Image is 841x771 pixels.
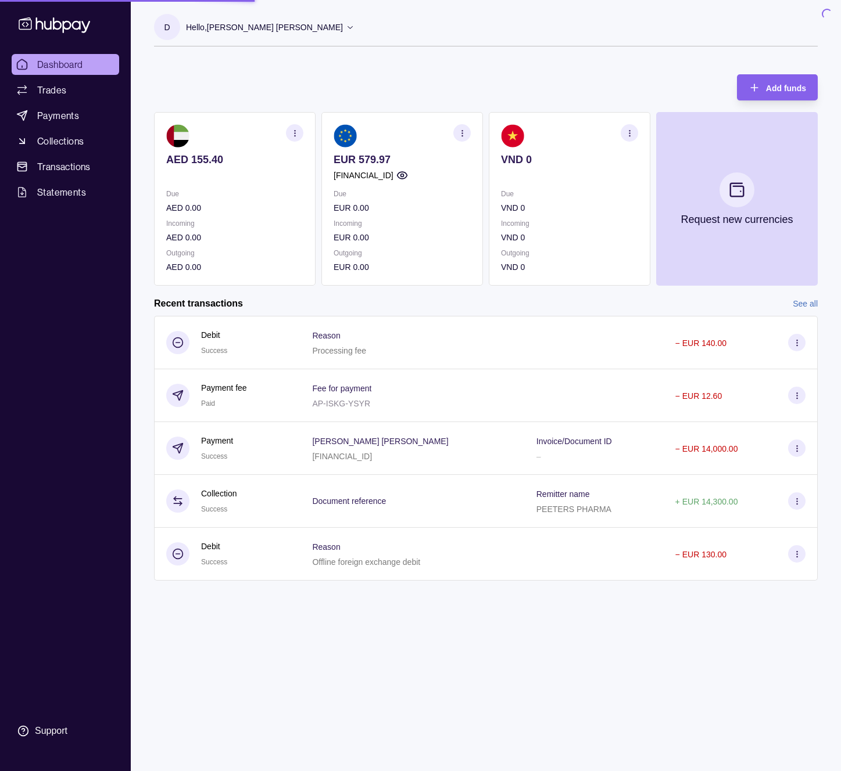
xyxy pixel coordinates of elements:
[201,487,237,500] p: Collection
[12,719,119,743] a: Support
[35,725,67,737] div: Support
[334,231,471,244] p: EUR 0.00
[501,247,638,260] p: Outgoing
[37,160,91,174] span: Transactions
[12,105,119,126] a: Payments
[164,21,170,34] p: D
[501,261,638,273] p: VND 0
[536,452,541,461] p: –
[334,124,357,147] img: eu
[312,331,340,340] p: Reason
[312,346,366,355] p: Processing fee
[201,505,227,513] span: Success
[312,557,420,567] p: Offline foreign exchange debit
[675,550,727,559] p: − EUR 130.00
[675,391,722,401] p: − EUR 12.60
[681,213,793,226] p: Request new currencies
[737,74,818,100] button: Add funds
[501,217,638,230] p: Incoming
[312,384,371,393] p: Fee for payment
[536,505,611,514] p: PEETERS PHARMA
[656,112,818,286] button: Request new currencies
[166,153,303,166] p: AED 155.40
[166,247,303,260] p: Outgoing
[334,261,471,273] p: EUR 0.00
[201,540,227,553] p: Debit
[536,489,590,499] p: Remitter name
[166,231,303,244] p: AED 0.00
[312,452,372,461] p: [FINANCIAL_ID]
[501,201,638,214] p: VND 0
[312,399,370,408] p: AP-ISKG-YSYR
[166,124,189,147] img: ae
[201,399,215,408] span: Paid
[37,83,66,97] span: Trades
[166,261,303,273] p: AED 0.00
[675,338,727,348] p: − EUR 140.00
[201,434,233,447] p: Payment
[334,188,471,200] p: Due
[334,169,393,182] p: [FINANCIAL_ID]
[675,444,738,453] p: − EUR 14,000.00
[201,381,247,394] p: Payment fee
[37,57,83,71] span: Dashboard
[37,109,79,123] span: Payments
[793,297,818,310] a: See all
[501,231,638,244] p: VND 0
[536,437,612,446] p: Invoice/Document ID
[12,54,119,75] a: Dashboard
[312,542,340,552] p: Reason
[334,201,471,214] p: EUR 0.00
[501,188,638,200] p: Due
[312,496,386,506] p: Document reference
[766,84,806,93] span: Add funds
[166,217,303,230] p: Incoming
[201,452,227,460] span: Success
[201,558,227,566] span: Success
[12,131,119,152] a: Collections
[501,153,638,166] p: VND 0
[334,153,471,166] p: EUR 579.97
[154,297,243,310] h2: Recent transactions
[334,217,471,230] p: Incoming
[501,124,524,147] img: vn
[37,134,84,148] span: Collections
[37,185,86,199] span: Statements
[312,437,448,446] p: [PERSON_NAME] [PERSON_NAME]
[12,156,119,177] a: Transactions
[675,497,738,506] p: + EUR 14,300.00
[166,201,303,214] p: AED 0.00
[334,247,471,260] p: Outgoing
[12,80,119,100] a: Trades
[201,329,227,341] p: Debit
[12,182,119,203] a: Statements
[186,21,343,34] p: Hello, [PERSON_NAME] [PERSON_NAME]
[166,188,303,200] p: Due
[201,347,227,355] span: Success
